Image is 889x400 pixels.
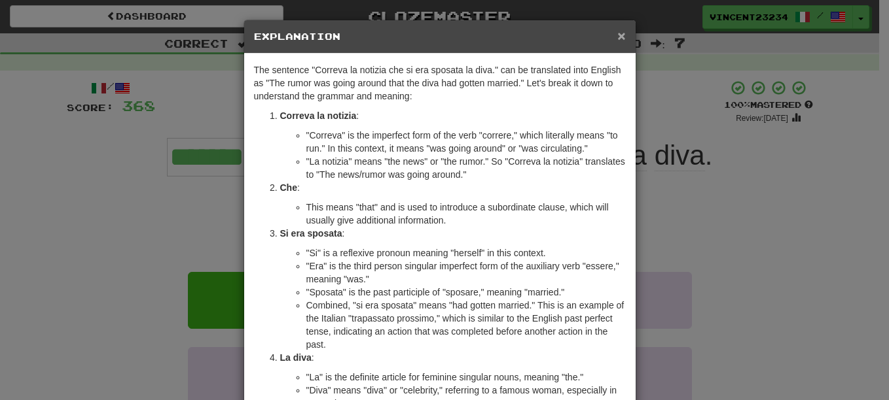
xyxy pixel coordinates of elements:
[617,29,625,42] button: Close
[306,129,626,155] li: "Correva" is the imperfect form of the verb "correre," which literally means "to run." In this co...
[280,228,342,239] strong: Si era sposata
[280,227,626,240] p: :
[306,201,626,227] li: This means "that" and is used to introduce a subordinate clause, which will usually give addition...
[280,109,626,122] p: :
[280,110,357,121] strong: Correva la notizia
[280,351,626,364] p: :
[254,63,626,103] p: The sentence "Correva la notizia che si era sposata la diva." can be translated into English as "...
[280,182,297,193] strong: Che
[280,352,312,363] strong: La diva
[254,30,626,43] h5: Explanation
[306,299,626,351] li: Combined, "si era sposata" means "had gotten married." This is an example of the Italian "trapass...
[306,155,626,181] li: "La notizia" means "the news" or "the rumor." So "Correva la notizia" translates to "The news/rum...
[617,28,625,43] span: ×
[306,371,626,384] li: "La" is the definite article for feminine singular nouns, meaning "the."
[306,246,626,259] li: "Si" is a reflexive pronoun meaning "herself" in this context.
[280,181,626,194] p: :
[306,259,626,286] li: "Era" is the third person singular imperfect form of the auxiliary verb "essere," meaning "was."
[306,286,626,299] li: "Sposata" is the past participle of "sposare," meaning "married."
